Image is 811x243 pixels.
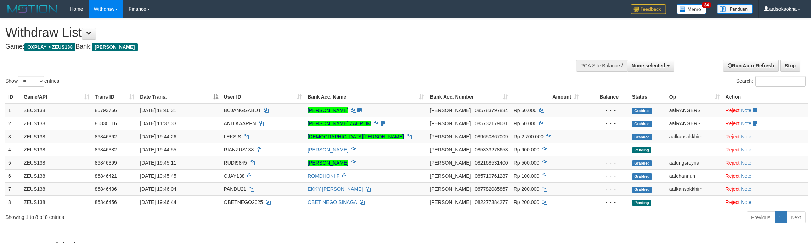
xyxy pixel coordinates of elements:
span: Rp 500.000 [514,160,539,166]
a: Reject [726,134,740,139]
a: Note [741,186,751,192]
div: - - - [585,159,626,166]
span: RIANZUS138 [224,147,254,153]
td: ZEUS138 [21,195,92,209]
span: Copy 082168531400 to clipboard [475,160,508,166]
span: [PERSON_NAME] [430,160,471,166]
span: None selected [632,63,665,68]
th: Op: activate to sort column ascending [666,90,723,104]
select: Showentries [18,76,44,87]
a: ROMDHONI F [308,173,339,179]
a: Reject [726,199,740,205]
span: Pending [632,200,651,206]
span: [DATE] 19:44:55 [140,147,176,153]
span: [DATE] 19:46:04 [140,186,176,192]
span: [DATE] 18:46:31 [140,107,176,113]
span: 86830016 [95,121,117,126]
span: BUJANGGABUT [224,107,261,113]
span: [DATE] 19:45:45 [140,173,176,179]
td: 1 [5,104,21,117]
td: aafkansokkhim [666,130,723,143]
td: · [723,104,808,117]
div: - - - [585,146,626,153]
td: aafRANGERS [666,117,723,130]
span: Copy 085732179681 to clipboard [475,121,508,126]
a: [PERSON_NAME] [308,147,348,153]
a: 1 [775,211,787,223]
td: 4 [5,143,21,156]
a: [PERSON_NAME] ZAHROM [308,121,371,126]
span: Copy 085783797834 to clipboard [475,107,508,113]
span: 86846382 [95,147,117,153]
span: 86846436 [95,186,117,192]
td: · [723,182,808,195]
td: ZEUS138 [21,104,92,117]
span: [PERSON_NAME] [430,186,471,192]
span: Pending [632,147,651,153]
span: Copy 085333278653 to clipboard [475,147,508,153]
span: Rp 200.000 [514,186,539,192]
a: Reject [726,147,740,153]
span: 86846362 [95,134,117,139]
span: Rp 200.000 [514,199,539,205]
span: [PERSON_NAME] [430,134,471,139]
td: ZEUS138 [21,182,92,195]
img: Feedback.jpg [631,4,666,14]
span: Rp 2.700.000 [514,134,544,139]
span: [PERSON_NAME] [430,121,471,126]
span: Grabbed [632,108,652,114]
td: · [723,195,808,209]
span: OJAY138 [224,173,245,179]
h1: Withdraw List [5,26,534,40]
td: 7 [5,182,21,195]
span: Copy 085710761287 to clipboard [475,173,508,179]
img: Button%20Memo.svg [677,4,706,14]
th: Status [629,90,666,104]
a: Note [741,147,751,153]
th: Bank Acc. Number: activate to sort column ascending [427,90,511,104]
div: PGA Site Balance / [576,60,627,72]
div: - - - [585,186,626,193]
td: 6 [5,169,21,182]
span: [PERSON_NAME] [92,43,137,51]
span: [PERSON_NAME] [430,107,471,113]
span: Grabbed [632,121,652,127]
td: 2 [5,117,21,130]
a: Reject [726,160,740,166]
th: Trans ID: activate to sort column ascending [92,90,137,104]
span: [DATE] 19:45:11 [140,160,176,166]
a: Note [741,107,751,113]
div: - - - [585,172,626,180]
a: [PERSON_NAME] [308,107,348,113]
a: Reject [726,121,740,126]
h4: Game: Bank: [5,43,534,50]
a: Note [741,173,751,179]
span: 86846421 [95,173,117,179]
td: ZEUS138 [21,156,92,169]
th: User ID: activate to sort column ascending [221,90,305,104]
span: [DATE] 19:44:26 [140,134,176,139]
td: aafRANGERS [666,104,723,117]
td: aafungsreyna [666,156,723,169]
span: Rp 50.000 [514,121,537,126]
td: aafkansokkhim [666,182,723,195]
span: Rp 100.000 [514,173,539,179]
span: 86793766 [95,107,117,113]
a: Reject [726,186,740,192]
span: [PERSON_NAME] [430,199,471,205]
span: Grabbed [632,134,652,140]
span: [DATE] 11:37:33 [140,121,176,126]
span: Rp 50.000 [514,107,537,113]
span: [PERSON_NAME] [430,147,471,153]
span: 86846399 [95,160,117,166]
span: ANDIKAARPN [224,121,256,126]
div: - - - [585,133,626,140]
button: None selected [627,60,674,72]
td: ZEUS138 [21,169,92,182]
a: Note [741,160,751,166]
span: LEKSIS [224,134,241,139]
img: MOTION_logo.png [5,4,59,14]
span: Grabbed [632,160,652,166]
a: Run Auto-Refresh [723,60,779,72]
a: Note [741,134,751,139]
